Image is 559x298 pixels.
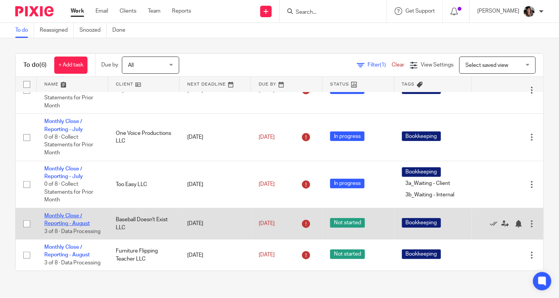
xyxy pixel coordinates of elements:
a: Reports [172,7,191,15]
span: All [128,63,134,68]
td: Furniture Flipping Teacher LLC [108,240,180,271]
span: Bookkeeping [402,218,441,228]
span: (1) [380,62,386,68]
td: One Voice Productions LLC [108,114,180,161]
span: 3 of 8 · Data Processing [44,260,100,266]
span: In progress [330,131,365,141]
span: [DATE] [259,253,275,258]
span: [DATE] [259,182,275,187]
a: Reassigned [40,23,74,38]
span: Not started [330,249,365,259]
h1: To do [23,61,47,69]
span: 0 of 8 · Collect Statements for Prior Month [44,181,93,202]
a: Clients [120,7,136,15]
a: Snoozed [79,23,107,38]
a: Monthly Close / Reporting - August [44,213,90,226]
a: Work [71,7,84,15]
td: Too Easy LLC [108,161,180,208]
input: Search [295,9,364,16]
a: Mark as done [490,220,501,227]
span: Get Support [405,8,435,14]
span: 1 of 8 · Collect Statements for Prior Month [44,87,93,109]
a: Monthly Close / Reporting - July [44,119,83,132]
a: Monthly Close / Reporting - July [44,166,83,179]
td: Baseball Doesn't Exist LLC [108,208,180,239]
span: [DATE] [259,87,275,93]
span: (6) [39,62,47,68]
span: In progress [330,179,365,188]
a: Email [96,7,108,15]
a: Team [148,7,160,15]
td: [DATE] [180,208,251,239]
span: Select saved view [465,63,508,68]
span: Bookkeeping [402,249,441,259]
span: 3a_Waiting - Client [402,179,454,188]
a: Monthly Close / Reporting - August [44,245,90,258]
a: To do [15,23,34,38]
span: 3b_Waiting - Internal [402,190,459,200]
span: Filter [368,62,392,68]
p: Due by [101,61,118,69]
a: Clear [392,62,404,68]
span: Bookkeeping [402,131,441,141]
span: Bookkeeping [402,167,441,177]
img: Pixie [15,6,53,16]
span: View Settings [421,62,454,68]
a: + Add task [54,57,87,74]
td: [DATE] [180,240,251,271]
td: [DATE] [180,161,251,208]
span: 3 of 8 · Data Processing [44,229,100,234]
p: [PERSON_NAME] [477,7,519,15]
a: Done [112,23,131,38]
span: [DATE] [259,134,275,140]
span: [DATE] [259,221,275,226]
span: 0 of 8 · Collect Statements for Prior Month [44,134,93,155]
span: Not started [330,218,365,228]
td: [DATE] [180,114,251,161]
img: IMG_2906.JPEG [523,5,535,18]
span: Tags [402,82,415,86]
